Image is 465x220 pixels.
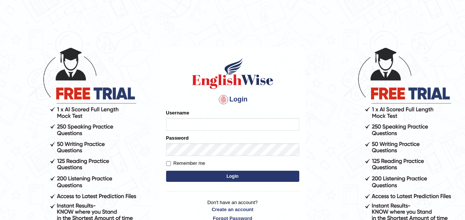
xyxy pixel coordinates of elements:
button: Login [166,171,299,182]
a: Create an account [166,206,299,213]
label: Remember me [166,160,205,167]
label: Username [166,109,189,116]
label: Password [166,134,189,141]
input: Remember me [166,161,171,166]
h4: Login [166,94,299,106]
img: Logo of English Wise sign in for intelligent practice with AI [191,57,275,90]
